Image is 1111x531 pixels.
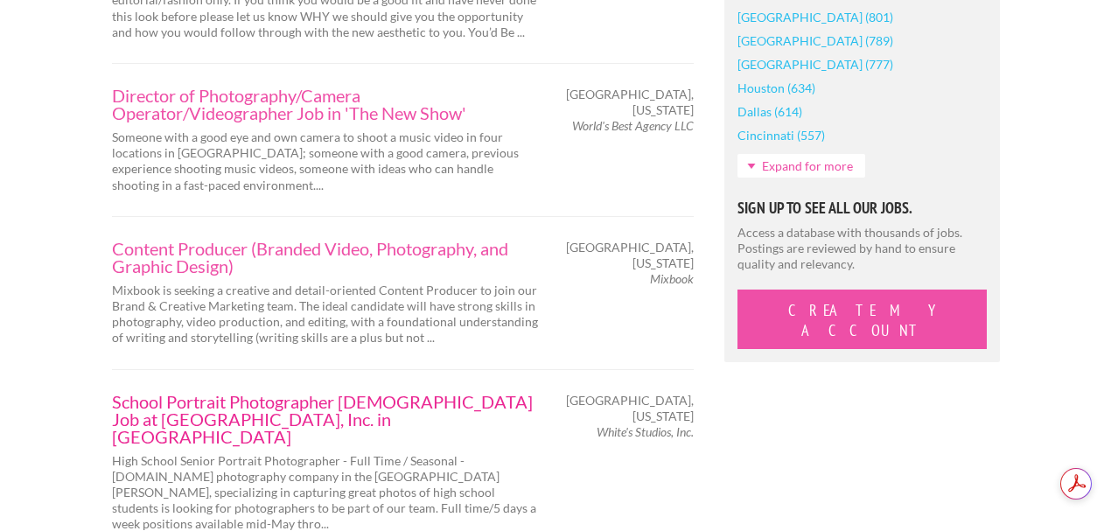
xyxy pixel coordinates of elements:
a: [GEOGRAPHIC_DATA] (789) [737,29,893,52]
h5: Sign Up to See All Our Jobs. [737,200,987,216]
em: White's Studios, Inc. [597,424,694,439]
em: Mixbook [650,271,694,286]
button: Create My Account [737,290,987,349]
a: Expand for more [737,154,865,178]
a: [GEOGRAPHIC_DATA] (801) [737,5,893,29]
p: Access a database with thousands of jobs. Postings are reviewed by hand to ensure quality and rel... [737,225,987,273]
p: Mixbook is seeking a creative and detail-oriented Content Producer to join our Brand & Creative M... [112,283,541,346]
span: [GEOGRAPHIC_DATA], [US_STATE] [566,87,694,118]
a: Director of Photography/Camera Operator/Videographer Job in 'The New Show' [112,87,541,122]
a: Dallas (614) [737,100,802,123]
span: [GEOGRAPHIC_DATA], [US_STATE] [566,240,694,271]
a: School Portrait Photographer [DEMOGRAPHIC_DATA] Job at [GEOGRAPHIC_DATA], Inc. in [GEOGRAPHIC_DATA] [112,393,541,445]
em: World's Best Agency LLC [572,118,694,133]
p: Someone with a good eye and own camera to shoot a music video in four locations in [GEOGRAPHIC_DA... [112,129,541,193]
a: Cincinnati (557) [737,123,825,147]
a: [GEOGRAPHIC_DATA] (777) [737,52,893,76]
a: Content Producer (Branded Video, Photography, and Graphic Design) [112,240,541,275]
a: Houston (634) [737,76,815,100]
span: [GEOGRAPHIC_DATA], [US_STATE] [566,393,694,424]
